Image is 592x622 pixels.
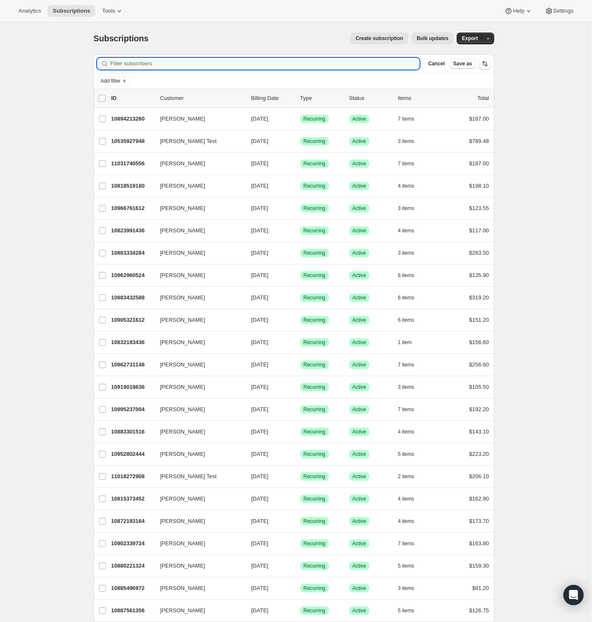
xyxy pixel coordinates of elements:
button: 3 items [398,381,424,393]
span: [DATE] [251,384,269,390]
div: 10880221324[PERSON_NAME][DATE]SuccessRecurringSuccessActive5 items$159.30 [111,560,489,572]
div: 10919018636[PERSON_NAME][DATE]SuccessRecurringSuccessActive3 items$105.50 [111,381,489,393]
span: [DATE] [251,339,269,345]
span: [PERSON_NAME] [160,182,205,190]
button: [PERSON_NAME] [155,269,239,282]
button: [PERSON_NAME] Test [155,135,239,148]
span: [DATE] [251,138,269,144]
span: $91.20 [472,585,489,591]
span: [PERSON_NAME] [160,115,205,123]
p: 10902339724 [111,539,153,548]
span: 3 items [398,585,414,592]
p: 10815373452 [111,495,153,503]
span: Recurring [304,183,326,189]
button: [PERSON_NAME] [155,604,239,617]
span: 4 items [398,428,414,435]
span: [PERSON_NAME] [160,517,205,525]
button: Analytics [13,5,46,17]
button: 3 items [398,202,424,214]
button: [PERSON_NAME] [155,291,239,304]
span: $156.60 [469,339,489,345]
button: [PERSON_NAME] [155,514,239,528]
span: [DATE] [251,406,269,412]
button: Subscriptions [48,5,95,17]
button: 7 items [398,113,424,125]
div: 10995237004[PERSON_NAME][DATE]SuccessRecurringSuccessActive7 items$192.20 [111,404,489,415]
div: 10962960524[PERSON_NAME][DATE]SuccessRecurringSuccessActive6 items$135.90 [111,269,489,281]
span: [DATE] [251,317,269,323]
button: Settings [540,5,579,17]
p: 10818519180 [111,182,153,190]
span: Recurring [304,406,326,413]
span: 5 items [398,563,414,569]
span: [DATE] [251,116,269,122]
p: Total [477,94,489,102]
span: [PERSON_NAME] [160,562,205,570]
span: Active [353,160,366,167]
span: Active [353,607,366,614]
div: 10872193164[PERSON_NAME][DATE]SuccessRecurringSuccessActive4 items$173.70 [111,515,489,527]
span: Add filter [101,78,121,84]
button: [PERSON_NAME] [155,447,239,461]
p: 11018272908 [111,472,153,481]
button: [PERSON_NAME] [155,403,239,416]
span: $256.60 [469,361,489,368]
span: Recurring [304,361,326,368]
button: Cancel [425,59,448,69]
span: [PERSON_NAME] [160,361,205,369]
span: Active [353,317,366,323]
span: [DATE] [251,563,269,569]
button: [PERSON_NAME] [155,224,239,237]
span: Recurring [304,563,326,569]
span: 3 items [398,138,414,145]
span: [PERSON_NAME] [160,405,205,414]
span: [PERSON_NAME] [160,316,205,324]
button: 3 items [398,135,424,147]
button: 3 items [398,582,424,594]
span: Active [353,272,366,279]
span: Recurring [304,116,326,122]
span: [PERSON_NAME] Test [160,472,217,481]
p: 10880221324 [111,562,153,570]
button: 5 items [398,560,424,572]
button: [PERSON_NAME] [155,358,239,372]
span: Active [353,339,366,346]
p: 10919018636 [111,383,153,391]
span: [DATE] [251,183,269,189]
span: [PERSON_NAME] [160,584,205,592]
div: 10823991436[PERSON_NAME][DATE]SuccessRecurringSuccessActive4 items$117.00 [111,225,489,237]
p: 10872193164 [111,517,153,525]
span: [PERSON_NAME] [160,606,205,615]
span: 7 items [398,406,414,413]
span: [DATE] [251,540,269,547]
span: Active [353,563,366,569]
span: [DATE] [251,518,269,524]
div: Items [398,94,440,102]
span: Recurring [304,585,326,592]
div: 10535927948[PERSON_NAME] Test[DATE]SuccessRecurringSuccessActive3 items$789.48 [111,135,489,147]
button: [PERSON_NAME] [155,582,239,595]
span: [DATE] [251,272,269,278]
span: 2 items [398,473,414,480]
p: 11031740556 [111,159,153,168]
span: Help [513,8,524,14]
span: $105.50 [469,384,489,390]
span: Active [353,518,366,525]
span: [PERSON_NAME] [160,226,205,235]
span: [PERSON_NAME] [160,539,205,548]
span: Export [462,35,478,42]
span: [DATE] [251,585,269,591]
span: [DATE] [251,250,269,256]
span: Recurring [304,428,326,435]
p: 10995237004 [111,405,153,414]
span: [PERSON_NAME] [160,450,205,458]
span: [PERSON_NAME] [160,338,205,347]
p: 10883301516 [111,428,153,436]
span: Cancel [428,60,444,67]
div: 10902339724[PERSON_NAME][DATE]SuccessRecurringSuccessActive7 items$163.80 [111,538,489,549]
button: 2 items [398,471,424,482]
span: $163.80 [469,540,489,547]
span: 6 items [398,294,414,301]
p: Customer [160,94,245,102]
span: Recurring [304,339,326,346]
